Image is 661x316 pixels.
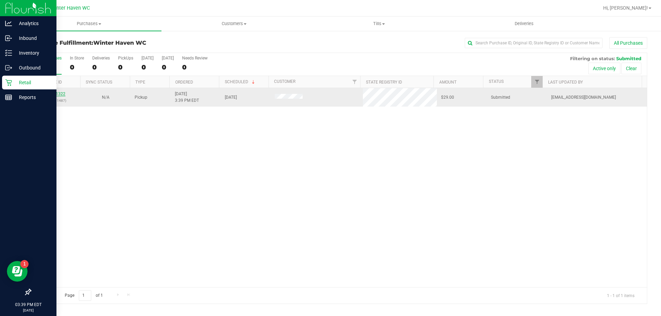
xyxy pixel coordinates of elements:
[5,20,12,27] inline-svg: Analytics
[175,91,199,104] span: [DATE] 3:39 PM EDT
[465,38,602,48] input: Search Purchase ID, Original ID, State Registry ID or Customer Name...
[3,302,53,308] p: 03:39 PM EDT
[92,63,110,71] div: 0
[5,35,12,42] inline-svg: Inbound
[274,79,295,84] a: Customer
[5,79,12,86] inline-svg: Retail
[489,79,504,84] a: Status
[7,261,28,282] iframe: Resource center
[12,64,53,72] p: Outbound
[12,34,53,42] p: Inbound
[17,21,161,27] span: Purchases
[118,63,133,71] div: 0
[505,21,543,27] span: Deliveries
[349,76,360,88] a: Filter
[12,93,53,101] p: Reports
[182,63,208,71] div: 0
[551,94,616,101] span: [EMAIL_ADDRESS][DOMAIN_NAME]
[601,290,640,301] span: 1 - 1 of 1 items
[135,94,147,101] span: Pickup
[307,21,451,27] span: Tills
[616,56,641,61] span: Submitted
[5,50,12,56] inline-svg: Inventory
[439,80,457,85] a: Amount
[548,80,583,85] a: Last Updated By
[5,94,12,101] inline-svg: Reports
[51,5,90,11] span: Winter Haven WC
[366,80,402,85] a: State Registry ID
[441,94,454,101] span: $29.00
[491,94,510,101] span: Submitted
[17,17,161,31] a: Purchases
[12,78,53,87] p: Retail
[603,5,648,11] span: Hi, [PERSON_NAME]!
[70,56,84,61] div: In Store
[59,290,108,301] span: Page of 1
[306,17,451,31] a: Tills
[531,76,543,88] a: Filter
[12,49,53,57] p: Inventory
[225,79,256,84] a: Scheduled
[5,64,12,71] inline-svg: Outbound
[570,56,615,61] span: Filtering on status:
[20,260,29,268] iframe: Resource center unread badge
[102,95,109,100] span: Not Applicable
[92,56,110,61] div: Deliveries
[118,56,133,61] div: PickUps
[30,40,236,46] h3: Purchase Fulfillment:
[182,56,208,61] div: Needs Review
[70,63,84,71] div: 0
[175,80,193,85] a: Ordered
[609,37,647,49] button: All Purchases
[46,91,65,96] a: 12021322
[162,21,306,27] span: Customers
[162,56,174,61] div: [DATE]
[3,308,53,313] p: [DATE]
[161,17,306,31] a: Customers
[102,94,109,101] button: N/A
[588,63,620,74] button: Active only
[162,63,174,71] div: 0
[225,94,237,101] span: [DATE]
[79,290,91,301] input: 1
[12,19,53,28] p: Analytics
[141,63,154,71] div: 0
[141,56,154,61] div: [DATE]
[135,80,145,85] a: Type
[93,40,146,46] span: Winter Haven WC
[621,63,641,74] button: Clear
[452,17,597,31] a: Deliveries
[86,80,112,85] a: Sync Status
